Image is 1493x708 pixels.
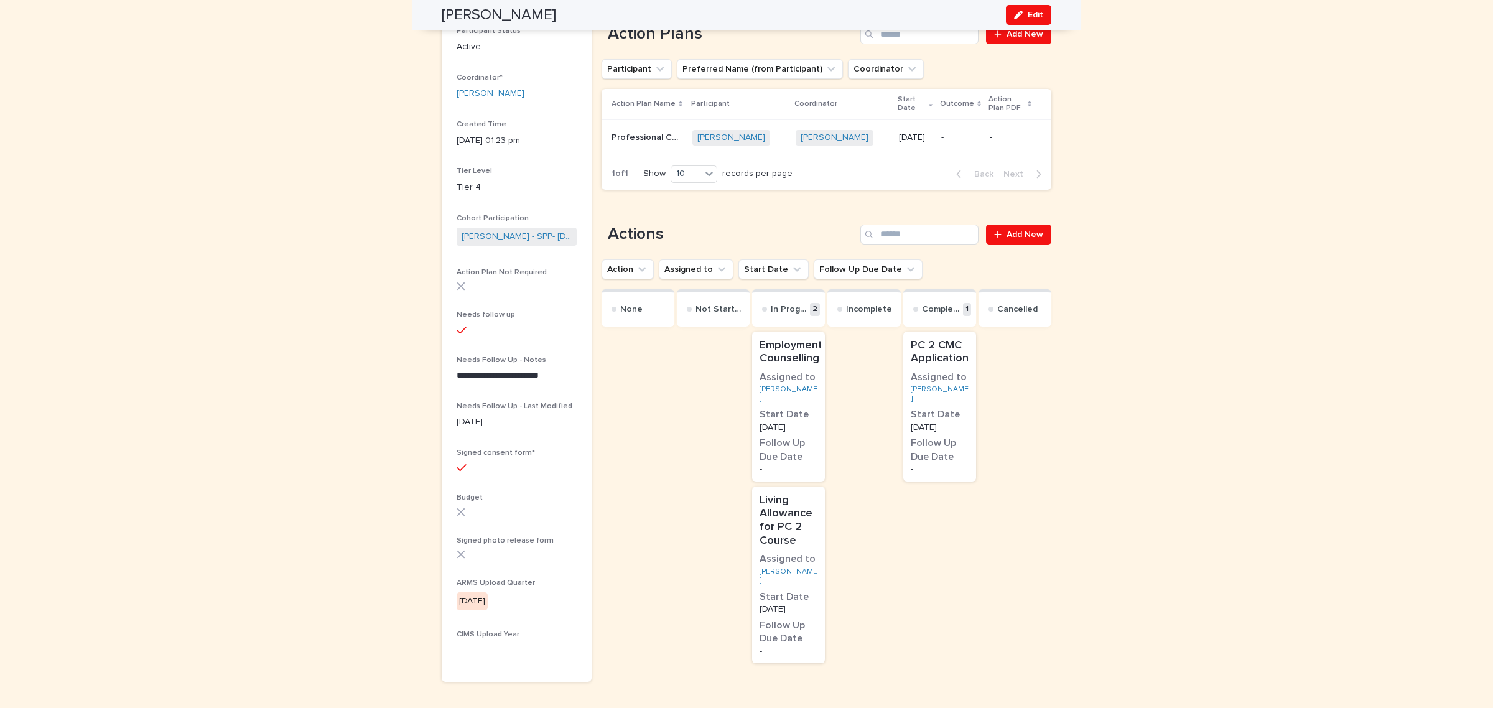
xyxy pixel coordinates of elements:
[602,59,672,79] button: Participant
[457,181,577,194] p: Tier 4
[457,416,577,429] p: [DATE]
[457,74,503,82] span: Coordinator*
[922,304,960,315] p: Complete
[898,93,926,116] p: Start Date
[990,133,1031,143] p: -
[677,59,843,79] button: Preferred Name (from Participant)
[899,133,931,143] p: [DATE]
[659,259,733,279] button: Assigned to
[602,24,855,44] h1: Action Plans
[911,408,969,422] h3: Start Date
[457,579,535,587] span: ARMS Upload Quarter
[457,40,577,54] p: Active
[602,259,654,279] button: Action
[602,119,1051,156] tr: Professional Cook - Level 2Professional Cook - Level 2 [PERSON_NAME] [PERSON_NAME] [DATE]--
[801,133,868,143] a: [PERSON_NAME]
[1007,30,1043,39] span: Add New
[457,631,519,638] span: CIMS Upload Year
[986,24,1051,44] a: Add New
[911,371,969,384] h3: Assigned to
[911,423,969,432] p: [DATE]
[643,169,666,179] p: Show
[457,403,572,410] span: Needs Follow Up - Last Modified
[612,97,676,111] p: Action Plan Name
[760,647,817,656] p: -
[1006,5,1051,25] button: Edit
[752,332,825,482] a: Employment CounsellingAssigned to[PERSON_NAME] Start Date[DATE]Follow Up Due Date-
[911,437,969,463] h3: Follow Up Due Date
[442,6,556,24] h2: [PERSON_NAME]
[760,371,817,384] h3: Assigned to
[986,225,1051,245] a: Add New
[671,167,701,180] div: 10
[1028,11,1043,19] span: Edit
[457,215,529,222] span: Cohort Participation
[457,121,506,128] span: Created Time
[760,552,817,566] h3: Assigned to
[771,304,807,315] p: In Progress
[911,385,969,403] a: [PERSON_NAME]
[602,159,638,189] p: 1 of 1
[457,537,554,544] span: Signed photo release form
[457,592,488,610] div: [DATE]
[810,303,820,316] p: 2
[998,169,1051,180] button: Next
[760,437,817,463] h3: Follow Up Due Date
[457,494,483,501] span: Budget
[760,494,817,547] p: Living Allowance for PC 2 Course
[760,567,817,585] a: [PERSON_NAME]
[760,590,817,604] h3: Start Date
[1007,230,1043,239] span: Add New
[760,605,817,613] p: [DATE]
[946,169,998,180] button: Back
[963,303,971,316] p: 1
[941,133,980,143] p: -
[848,59,924,79] button: Coordinator
[457,645,577,658] p: -
[457,449,535,457] span: Signed consent form*
[860,225,979,245] input: Search
[846,304,892,315] p: Incomplete
[911,465,969,473] p: -
[988,93,1025,116] p: Action Plan PDF
[752,487,825,663] a: Living Allowance for PC 2 CourseAssigned to[PERSON_NAME] Start Date[DATE]Follow Up Due Date-
[457,87,524,100] a: [PERSON_NAME]
[462,230,572,243] a: [PERSON_NAME] - SPP- [DATE]
[457,269,547,276] span: Action Plan Not Required
[911,339,969,366] p: PC 2 CMC Application
[760,385,817,403] a: [PERSON_NAME]
[691,97,730,111] p: Participant
[602,225,855,245] h1: Actions
[457,167,492,175] span: Tier Level
[697,133,765,143] a: [PERSON_NAME]
[940,97,974,111] p: Outcome
[760,465,817,473] p: -
[760,408,817,422] h3: Start Date
[794,97,837,111] p: Coordinator
[760,339,822,366] p: Employment Counselling
[457,27,521,35] span: Participant Status
[620,304,643,315] p: None
[1003,170,1031,179] span: Next
[967,170,993,179] span: Back
[695,304,745,315] p: Not Started
[457,311,515,319] span: Needs follow up
[903,332,976,482] a: PC 2 CMC ApplicationAssigned to[PERSON_NAME] Start Date[DATE]Follow Up Due Date-
[722,169,793,179] p: records per page
[860,24,979,44] input: Search
[997,304,1038,315] p: Cancelled
[457,134,577,147] p: [DATE] 01:23 pm
[612,130,685,143] p: Professional Cook - Level 2
[760,619,817,646] h3: Follow Up Due Date
[457,356,546,364] span: Needs Follow Up - Notes
[760,423,817,432] p: [DATE]
[738,259,809,279] button: Start Date
[814,259,923,279] button: Follow Up Due Date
